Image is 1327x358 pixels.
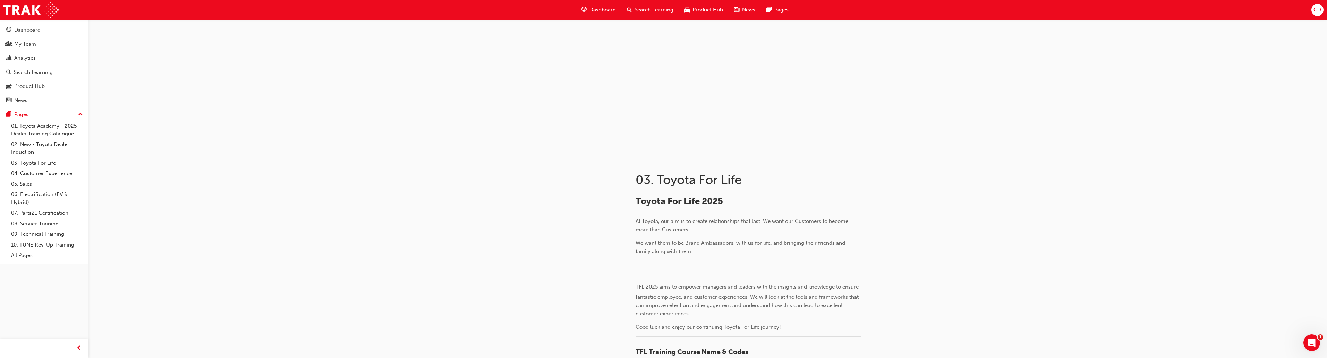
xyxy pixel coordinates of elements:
a: pages-iconPages [761,3,794,17]
img: Trak [3,2,59,18]
span: Search Learning [635,6,673,14]
div: News [14,97,27,105]
a: 03. Toyota For Life [8,158,86,168]
span: Dashboard [589,6,616,14]
span: car-icon [6,83,11,90]
a: 05. Sales [8,179,86,190]
h1: 03. Toyota For Life [636,172,863,188]
span: news-icon [734,6,739,14]
a: 08. Service Training [8,218,86,229]
span: up-icon [78,110,83,119]
span: Good luck and enjoy our continuing Toyota For Life journey! [636,324,781,330]
div: My Team [14,40,36,48]
a: 07. Parts21 Certification [8,208,86,218]
div: Dashboard [14,26,41,34]
a: 06. Electrification (EV & Hybrid) [8,189,86,208]
a: 01. Toyota Academy - 2025 Dealer Training Catalogue [8,121,86,139]
a: Product Hub [3,80,86,93]
span: At Toyota, our aim is to create relationships that last. We want our Customers to become more tha... [636,218,850,233]
span: car-icon [684,6,690,14]
a: Analytics [3,52,86,65]
a: All Pages [8,250,86,261]
a: Dashboard [3,24,86,36]
a: car-iconProduct Hub [679,3,729,17]
span: news-icon [6,98,11,104]
span: Toyota For Life 2025 [636,196,723,207]
a: Search Learning [3,66,86,79]
button: Pages [3,108,86,121]
button: GD [1311,4,1324,16]
span: Product Hub [692,6,723,14]
span: We want them to be Brand Ambassadors, with us for life, and bringing their friends and family alo... [636,240,847,255]
span: people-icon [6,41,11,48]
span: News [742,6,755,14]
a: My Team [3,38,86,51]
span: Pages [774,6,789,14]
span: chart-icon [6,55,11,61]
a: 02. New - Toyota Dealer Induction [8,139,86,158]
span: guage-icon [6,27,11,33]
span: GD [1313,6,1321,14]
span: prev-icon [76,344,82,353]
a: guage-iconDashboard [576,3,621,17]
a: 10. TUNE Rev-Up Training [8,240,86,250]
a: 04. Customer Experience [8,168,86,179]
a: news-iconNews [729,3,761,17]
a: 09. Technical Training [8,229,86,240]
div: Analytics [14,54,36,62]
span: guage-icon [581,6,587,14]
a: search-iconSearch Learning [621,3,679,17]
iframe: Intercom live chat [1303,334,1320,351]
span: pages-icon [766,6,772,14]
span: search-icon [6,69,11,76]
div: Search Learning [14,68,53,76]
span: pages-icon [6,111,11,118]
div: Pages [14,110,28,118]
button: DashboardMy TeamAnalyticsSearch LearningProduct HubNews [3,22,86,108]
span: search-icon [627,6,632,14]
span: TFL 2025 aims to empower managers and leaders with the insights and knowledge to ensure fantastic... [636,284,860,317]
span: 1 [1318,334,1323,340]
div: Product Hub [14,82,45,90]
a: News [3,94,86,107]
span: TFL Training Course Name & Codes [636,348,748,356]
